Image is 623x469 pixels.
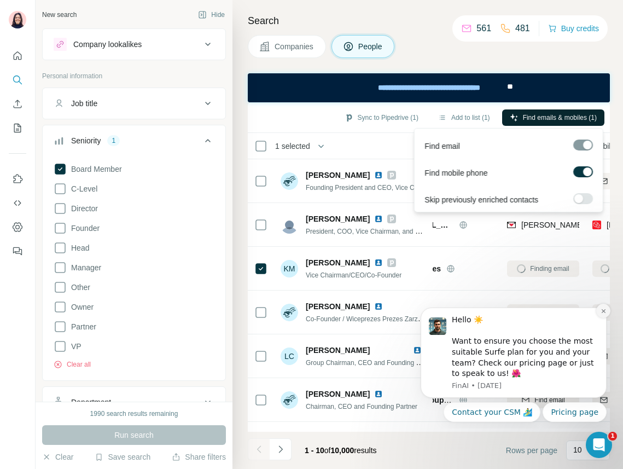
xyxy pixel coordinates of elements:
span: of [324,446,331,455]
button: Save search [95,451,150,462]
span: Manager [67,262,101,273]
button: Share filters [172,451,226,462]
img: Avatar [9,11,26,28]
button: My lists [9,118,26,138]
p: 561 [476,22,491,35]
button: Find emails & mobiles (1) [502,109,604,126]
img: Avatar [281,391,298,409]
iframe: Intercom notifications message [404,298,623,429]
button: Clear [42,451,73,462]
div: LC [281,348,298,365]
span: Skip previously enriched contacts [424,194,538,205]
div: Job title [71,98,97,109]
button: Department [43,389,225,415]
div: KM [281,260,298,277]
img: LinkedIn logo [374,302,383,311]
button: Seniority1 [43,128,225,158]
img: LinkedIn logo [374,215,383,223]
span: Chairman, CEO and Founding Partner [306,403,417,410]
img: Avatar [281,172,298,190]
iframe: Intercom live chat [586,432,612,458]
button: Sync to Pipedrive (1) [337,109,426,126]
button: Job title [43,90,225,117]
span: [PERSON_NAME] [306,346,370,355]
p: Personal information [42,71,226,81]
button: Dismiss notification [192,6,206,20]
button: Hide [190,7,232,23]
span: [PERSON_NAME] [306,170,370,181]
span: People [358,41,383,52]
span: Director [67,203,98,214]
button: Add to list (1) [430,109,498,126]
span: Head [67,242,89,253]
span: Find email [424,141,460,152]
img: LinkedIn logo [374,171,383,180]
p: Message from FinAI, sent 43w ago [48,83,194,93]
button: Clear all [54,360,91,369]
button: Search [9,70,26,90]
span: Founding President and CEO, Vice Chairman [306,183,438,192]
button: Use Surfe on LinkedIn [9,169,26,189]
img: provider findymail logo [507,219,516,230]
div: 1 [107,136,120,146]
span: Mobile [592,141,615,152]
button: Use Surfe API [9,193,26,213]
span: Co-Founder / Wiceprezes Prezes Zarządu / Dyrektor ds. administracyjno finansowych [306,314,555,323]
span: Find mobile phone [424,167,487,178]
img: Avatar [281,216,298,234]
span: results [305,446,377,455]
img: Profile image for FinAI [25,20,42,37]
div: Message content [48,17,194,82]
div: Quick reply options [16,105,202,124]
span: Companies [275,41,315,52]
span: Group Chairman, CEO and Founding Partner [306,358,438,367]
span: 1 - 10 [305,446,324,455]
button: Enrich CSV [9,94,26,114]
span: Find emails & mobiles (1) [523,113,597,123]
button: Quick start [9,46,26,66]
span: Founder [67,223,100,234]
span: Owner [67,302,94,312]
button: Dashboard [9,217,26,237]
button: Company lookalikes [43,31,225,57]
div: Department [71,397,111,408]
button: Navigate to next page [270,438,292,460]
p: 481 [515,22,530,35]
div: Company lookalikes [73,39,142,50]
iframe: Banner [248,73,610,102]
span: [PERSON_NAME] [306,213,370,224]
span: [PERSON_NAME] [306,301,370,312]
img: LinkedIn logo [374,390,383,398]
span: Other [67,282,90,293]
span: 1 [608,432,617,441]
h4: Search [248,13,610,28]
div: message notification from FinAI, 43w ago. Hello ☀️ Want to ensure you choose the most suitable Su... [16,10,202,100]
span: C-Level [67,183,97,194]
button: Feedback [9,241,26,261]
span: 10,000 [331,446,354,455]
span: Board Member [67,164,122,175]
img: Avatar [281,304,298,321]
div: New search [42,10,77,20]
button: Quick reply: Pricing page [138,105,202,124]
span: VP [67,341,81,352]
span: 1 selected [275,141,310,152]
span: Partner [67,321,96,332]
span: Vice Chairman/CEO/Co-Founder [306,271,401,279]
img: provider prospeo logo [592,219,601,230]
button: Quick reply: Contact your CSM 🏄‍♂️ [39,105,136,124]
span: Rows per page [506,445,557,456]
span: [PERSON_NAME] [306,257,370,268]
div: Hello ☀️ Want to ensure you choose the most suitable Surfe plan for you and your team? Check our ... [48,17,194,82]
img: LinkedIn logo [374,258,383,267]
div: 1990 search results remaining [90,409,178,419]
span: [PERSON_NAME] [306,389,370,399]
div: Seniority [71,135,101,146]
span: President, COO, Vice Chairman, and Founder [306,227,440,235]
p: 10 [573,444,582,455]
button: Buy credits [548,21,599,36]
